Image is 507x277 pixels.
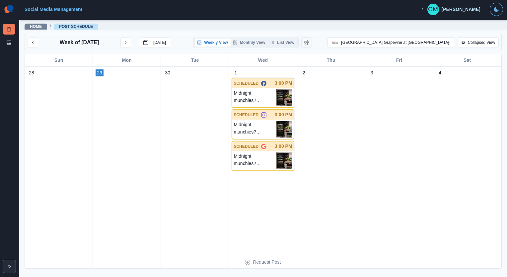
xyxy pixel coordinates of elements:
[165,69,170,76] p: 30
[93,54,161,66] div: Mon
[25,54,93,66] div: Sun
[371,69,373,76] p: 3
[275,143,292,150] p: 3:00 PM
[3,260,16,273] button: Expand
[253,259,281,266] p: Request Post
[30,24,42,29] a: Home
[490,3,503,16] button: Toggle Mode
[3,24,15,35] a: Post Schedule
[231,39,268,46] button: Monthly View
[276,152,292,169] img: vbmlldldy6g1sa7rvmhf
[439,69,441,76] p: 4
[268,39,297,46] button: List View
[234,143,258,149] p: SCHEDULED
[161,54,229,66] div: Tue
[332,39,338,46] img: 108780150932125
[120,37,131,48] button: next month
[234,152,275,169] p: Midnight munchies? Road trip fuel? Quick pick-me-up? Our Market’s got you covered with all the sn...
[139,37,170,48] button: go to today
[303,69,305,76] p: 2
[195,39,231,46] button: Weekly View
[97,69,102,76] p: 29
[234,89,275,106] p: Midnight munchies? Road trip fuel? Quick pick-me-up? Our Market’s got you covered with all the sn...
[428,1,438,17] div: Christine Martinez
[29,69,34,76] p: 28
[442,7,480,12] div: [PERSON_NAME]
[25,23,98,30] nav: breadcrumb
[275,80,292,87] p: 3:00 PM
[458,37,499,48] button: Collapsed View
[234,121,275,138] p: Midnight munchies? Road trip fuel? Quick pick-me-up? Our Market’s got you covered with all the sn...
[59,24,93,29] a: Post Schedule
[365,54,433,66] div: Fri
[234,112,258,118] p: SCHEDULED
[276,121,292,138] img: vbmlldldy6g1sa7rvmhf
[235,69,237,76] p: 1
[327,37,455,48] button: [GEOGRAPHIC_DATA] Grapevine at [GEOGRAPHIC_DATA]
[297,54,365,66] div: Thu
[50,23,51,30] span: /
[153,40,166,45] p: [DATE]
[3,37,15,48] a: Media Library
[234,80,258,86] p: SCHEDULED
[25,7,82,12] a: Social Media Management
[415,3,486,16] button: [PERSON_NAME]
[28,37,38,48] button: previous month
[275,111,292,118] p: 3:00 PM
[60,39,99,46] p: Week of [DATE]
[229,54,297,66] div: Wed
[276,89,292,106] img: vbmlldldy6g1sa7rvmhf
[433,54,501,66] div: Sat
[301,37,312,48] button: Change View Order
